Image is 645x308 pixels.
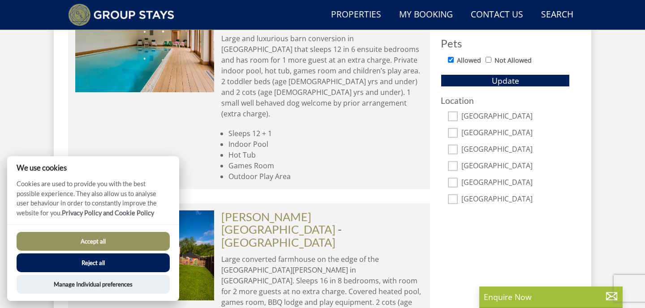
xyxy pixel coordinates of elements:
img: Group Stays [68,4,174,26]
p: Enquire Now [484,291,618,303]
label: [GEOGRAPHIC_DATA] [461,178,570,188]
label: [GEOGRAPHIC_DATA] [461,112,570,122]
li: Games Room [228,160,423,171]
a: My Booking [396,5,456,25]
li: Hot Tub [228,150,423,160]
span: Update [492,75,519,86]
button: Update [441,74,570,87]
button: Reject all [17,253,170,272]
button: Accept all [17,232,170,251]
li: Sleeps 12 + 1 [228,128,423,139]
label: [GEOGRAPHIC_DATA] [461,195,570,205]
h3: Pets [441,38,570,49]
label: Allowed [457,56,481,65]
a: 5★ Rated [75,2,214,92]
a: Contact Us [467,5,527,25]
p: Large and luxurious barn conversion in [GEOGRAPHIC_DATA] that sleeps 12 in 6 ensuite bedrooms and... [221,33,423,119]
a: Properties [327,5,385,25]
img: sleeps11-somerset.original.jpg [75,2,214,92]
li: Indoor Pool [228,139,423,150]
a: Search [537,5,577,25]
li: Outdoor Play Area [228,171,423,182]
h3: Location [441,96,570,105]
button: Manage Individual preferences [17,275,170,294]
a: [PERSON_NAME][GEOGRAPHIC_DATA] [221,210,335,236]
span: - [221,222,342,248]
p: Cookies are used to provide you with the best possible experience. They also allow us to analyse ... [7,179,179,224]
h2: We use cookies [7,163,179,172]
label: [GEOGRAPHIC_DATA] [461,145,570,155]
label: Not Allowed [494,56,532,65]
a: [GEOGRAPHIC_DATA] [221,235,335,249]
label: [GEOGRAPHIC_DATA] [461,162,570,171]
a: Privacy Policy and Cookie Policy [62,209,154,217]
label: [GEOGRAPHIC_DATA] [461,128,570,138]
